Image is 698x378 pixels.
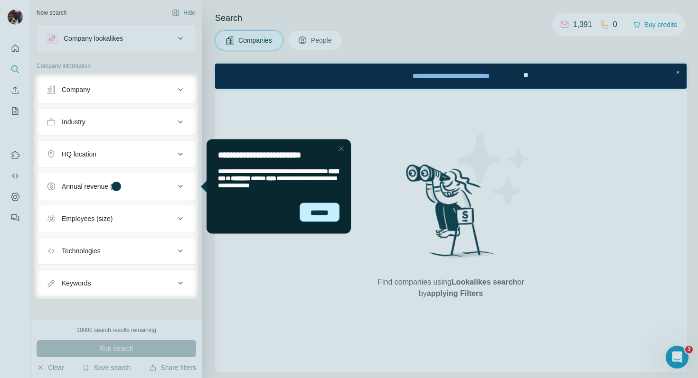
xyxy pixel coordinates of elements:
div: Annual revenue ($) [62,182,118,191]
div: HQ location [62,149,96,159]
button: Keywords [37,272,196,295]
div: Company [62,85,90,94]
button: HQ location [37,143,196,166]
div: Employees (size) [62,214,113,223]
button: Company [37,78,196,101]
div: Keywords [62,278,91,288]
div: Technologies [62,246,101,256]
iframe: Tooltip [198,138,353,236]
div: Close Step [458,4,467,13]
button: Technologies [37,240,196,262]
div: Watch our October Product update [170,2,301,23]
div: Industry [62,117,85,127]
button: Annual revenue ($) [37,175,196,198]
button: Industry [37,111,196,133]
button: Employees (size) [37,207,196,230]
